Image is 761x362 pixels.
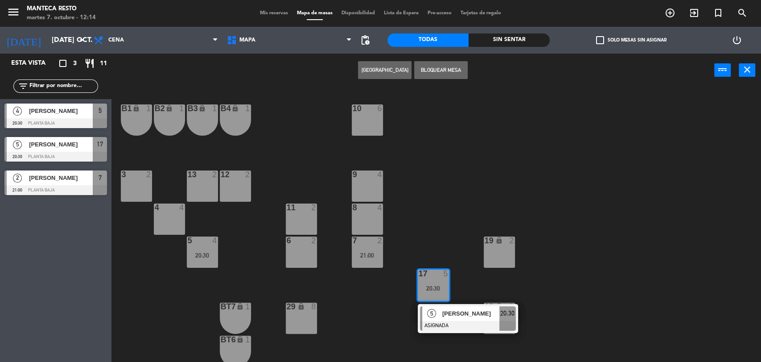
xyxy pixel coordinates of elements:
div: 4 [377,171,383,179]
span: 7 [99,172,102,183]
i: lock [198,104,206,112]
span: 5 [13,140,22,149]
span: 17 [97,139,103,150]
i: power_input [717,64,728,75]
div: martes 7. octubre - 12:14 [27,13,96,22]
div: 2 [311,237,317,245]
div: 20:30 [418,285,449,291]
div: 2 [212,171,218,179]
div: 1 [212,104,218,112]
i: search [737,8,748,18]
div: 4 [212,237,218,245]
span: Lista de Espera [379,11,423,16]
span: Pre-acceso [423,11,456,16]
i: power_settings_new [731,35,742,46]
i: restaurant [84,58,95,69]
i: lock [495,237,503,244]
span: [PERSON_NAME] [442,309,499,318]
span: MAPA [239,37,255,43]
i: lock [236,303,244,310]
span: Mis reservas [255,11,292,16]
span: [PERSON_NAME] [29,140,93,149]
div: 2 [377,237,383,245]
i: exit_to_app [689,8,699,18]
span: [PERSON_NAME] [29,106,93,116]
i: lock [231,104,239,112]
span: Mapa de mesas [292,11,337,16]
div: 5 [443,270,448,278]
i: crop_square [58,58,68,69]
span: 11 [100,58,107,69]
i: filter_list [18,81,29,92]
span: Cena [108,37,124,43]
div: 4 [179,204,185,212]
div: Manteca Resto [27,4,96,13]
div: 4 [377,204,383,212]
div: 2 [146,171,152,179]
span: 5 [99,105,102,116]
div: 1 [179,104,185,112]
div: Esta vista [4,58,64,69]
div: 2 [245,171,251,179]
div: 1 [245,303,251,311]
div: 1 [146,104,152,112]
span: 3 [73,58,77,69]
input: Filtrar por nombre... [29,81,98,91]
div: 2 [311,204,317,212]
div: 2 [509,303,514,311]
span: Disponibilidad [337,11,379,16]
span: 5 [427,309,436,318]
div: 20:30 [187,252,218,258]
button: close [739,63,755,77]
div: 21:00 [352,252,383,258]
i: arrow_drop_down [76,35,87,46]
div: 6 [377,104,383,112]
span: 20:30 [500,308,514,319]
button: [GEOGRAPHIC_DATA] [358,61,411,79]
i: menu [7,5,20,19]
button: menu [7,5,20,22]
div: 1 [245,104,251,112]
i: lock [297,303,305,310]
span: check_box_outline_blank [596,36,604,44]
div: Sin sentar [469,33,550,47]
div: Todas [387,33,469,47]
i: lock [495,303,503,310]
span: Tarjetas de regalo [456,11,506,16]
div: 8 [311,303,317,311]
div: 1 [245,336,251,344]
div: 2 [509,237,514,245]
i: close [742,64,753,75]
label: Solo mesas sin asignar [596,36,666,44]
i: add_circle_outline [665,8,675,18]
i: lock [132,104,140,112]
button: Bloquear Mesa [414,61,468,79]
i: lock [236,336,244,343]
span: [PERSON_NAME] [29,173,93,183]
span: 2 [13,174,22,183]
span: 4 [13,107,22,116]
span: pending_actions [360,35,370,46]
button: power_input [714,63,731,77]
